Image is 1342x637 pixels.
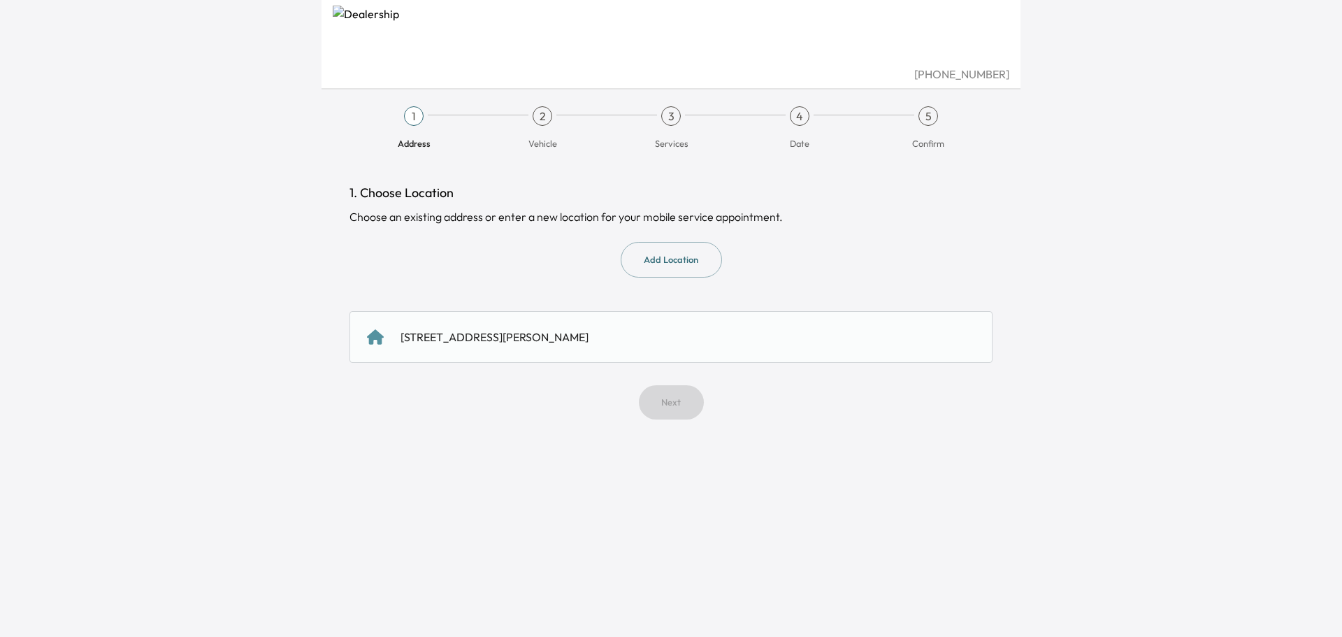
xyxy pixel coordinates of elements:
div: 4 [790,106,809,126]
span: Vehicle [528,137,557,150]
span: Confirm [912,137,944,150]
span: Services [655,137,688,150]
span: Date [790,137,809,150]
div: Choose an existing address or enter a new location for your mobile service appointment. [349,208,993,225]
button: Add Location [621,242,722,278]
div: 2 [533,106,552,126]
img: Dealership [333,6,1009,66]
div: [PHONE_NUMBER] [333,66,1009,83]
div: 5 [918,106,938,126]
div: 3 [661,106,681,126]
div: 1 [404,106,424,126]
h1: 1. Choose Location [349,183,993,203]
span: Address [398,137,431,150]
div: [STREET_ADDRESS][PERSON_NAME] [401,329,589,345]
